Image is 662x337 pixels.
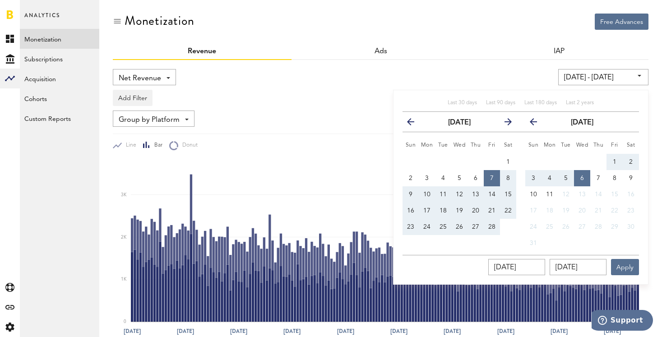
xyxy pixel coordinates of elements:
small: Sunday [406,143,416,148]
a: Cohorts [20,88,99,108]
span: Group by Platform [119,112,180,128]
button: 8 [606,170,623,186]
button: 22 [500,203,516,219]
span: 23 [627,208,634,214]
button: 25 [542,219,558,235]
span: 13 [472,191,479,198]
span: 18 [440,208,447,214]
span: 16 [627,191,634,198]
span: 5 [458,175,461,181]
button: 25 [435,219,451,235]
button: 10 [419,186,435,203]
span: 5 [564,175,568,181]
span: 19 [456,208,463,214]
button: Apply [611,259,639,275]
text: [DATE] [283,327,301,335]
small: Wednesday [576,143,588,148]
span: 6 [474,175,477,181]
a: Custom Reports [20,108,99,128]
span: 28 [488,224,495,230]
iframe: Opens a widget where you can find more information [592,310,653,332]
button: 24 [525,219,542,235]
text: [DATE] [390,327,407,335]
span: 25 [440,224,447,230]
button: 20 [468,203,484,219]
span: 2 [629,159,633,165]
span: 1 [613,159,616,165]
span: 19 [562,208,569,214]
button: 5 [558,170,574,186]
button: 20 [574,203,590,219]
button: 31 [525,235,542,251]
button: 7 [590,170,606,186]
span: 23 [407,224,414,230]
span: Last 90 days [486,100,515,106]
button: 4 [542,170,558,186]
a: Subscriptions [20,49,99,69]
button: 21 [590,203,606,219]
button: 16 [403,203,419,219]
small: Friday [611,143,618,148]
div: Monetization [125,14,194,28]
span: 10 [423,191,431,198]
span: 2 [409,175,412,181]
small: Tuesday [438,143,448,148]
span: 20 [579,208,586,214]
button: 29 [606,219,623,235]
span: 9 [409,191,412,198]
button: 3 [419,170,435,186]
span: 22 [611,208,618,214]
span: 28 [595,224,602,230]
button: 11 [435,186,451,203]
button: 13 [468,186,484,203]
button: 4 [435,170,451,186]
small: Wednesday [454,143,466,148]
strong: [DATE] [571,119,593,126]
span: Last 30 days [448,100,477,106]
span: 1 [506,159,510,165]
small: Thursday [471,143,481,148]
button: 7 [484,170,500,186]
button: 6 [574,170,590,186]
button: 22 [606,203,623,219]
span: 3 [532,175,535,181]
button: 17 [419,203,435,219]
strong: [DATE] [448,119,471,126]
span: 24 [423,224,431,230]
button: 16 [623,186,639,203]
a: Monetization [20,29,99,49]
span: 11 [546,191,553,198]
small: Monday [421,143,433,148]
a: Revenue [188,48,216,55]
input: __.__.____ [488,259,545,275]
button: 9 [623,170,639,186]
button: 27 [468,219,484,235]
text: [DATE] [124,327,141,335]
button: 14 [590,186,606,203]
span: 3 [425,175,429,181]
small: Sunday [528,143,539,148]
button: 15 [500,186,516,203]
span: 13 [579,191,586,198]
button: 18 [435,203,451,219]
text: [DATE] [551,327,568,335]
span: 9 [629,175,633,181]
text: [DATE] [177,327,194,335]
span: Line [122,142,136,149]
button: 19 [451,203,468,219]
span: 22 [505,208,512,214]
text: 2K [121,235,127,240]
text: 0 [124,319,126,324]
button: 28 [590,219,606,235]
small: Tuesday [561,143,571,148]
button: 10 [525,186,542,203]
button: 2 [403,170,419,186]
span: 18 [546,208,553,214]
text: [DATE] [604,327,621,335]
button: 18 [542,203,558,219]
span: 4 [441,175,445,181]
span: 24 [530,224,537,230]
button: 30 [623,219,639,235]
button: 23 [623,203,639,219]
